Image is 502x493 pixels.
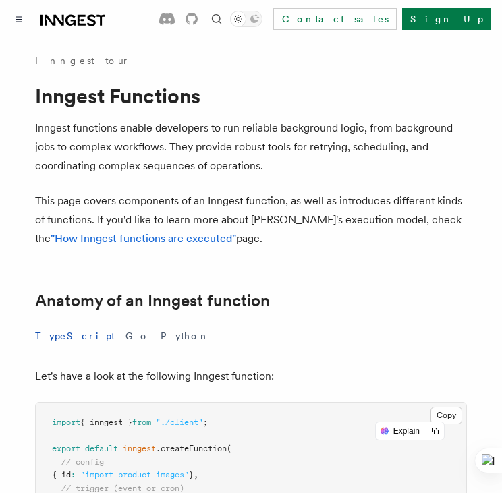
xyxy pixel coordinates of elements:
button: Copy [430,407,462,424]
button: Python [161,321,210,351]
span: { inngest } [80,417,132,427]
span: import [52,417,80,427]
span: export [52,444,80,453]
button: TypeScript [35,321,115,351]
span: } [189,470,194,480]
span: ; [203,417,208,427]
span: inngest [123,444,156,453]
span: ( [227,444,231,453]
a: Contact sales [273,8,397,30]
span: from [132,417,151,427]
a: Anatomy of an Inngest function [35,291,270,310]
span: { id [52,470,71,480]
button: Find something... [208,11,225,27]
span: "./client" [156,417,203,427]
a: Inngest tour [35,54,130,67]
a: "How Inngest functions are executed" [51,232,236,245]
span: default [85,444,118,453]
p: Inngest functions enable developers to run reliable background logic, from background jobs to com... [35,119,467,175]
button: Go [125,321,150,351]
span: "import-product-images" [80,470,189,480]
h1: Inngest Functions [35,84,467,108]
button: Toggle navigation [11,11,27,27]
p: This page covers components of an Inngest function, as well as introduces different kinds of func... [35,192,467,248]
p: Let's have a look at the following Inngest function: [35,367,467,386]
span: // config [61,457,104,467]
span: // trigger (event or cron) [61,484,184,493]
span: .createFunction [156,444,227,453]
span: : [71,470,76,480]
button: Toggle dark mode [230,11,262,27]
a: Sign Up [402,8,491,30]
span: , [194,470,198,480]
